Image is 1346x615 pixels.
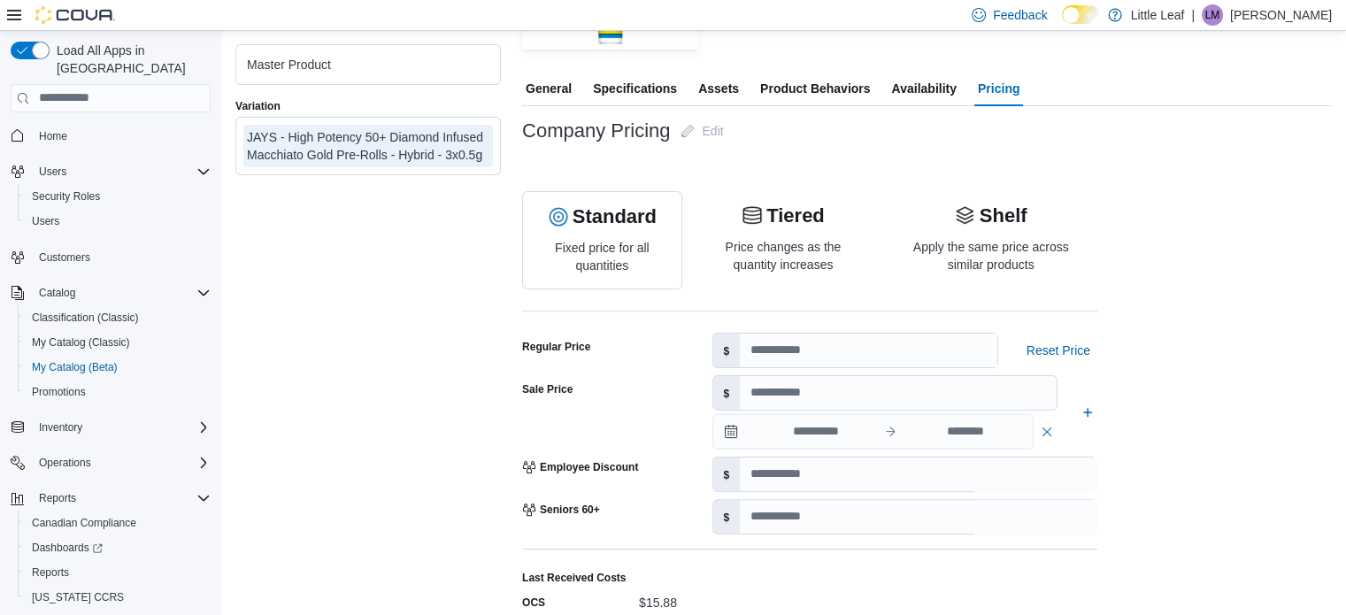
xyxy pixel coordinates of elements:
div: Master Product [247,56,489,73]
span: LM [1205,4,1220,26]
span: Dashboards [32,541,103,555]
span: Inventory [32,417,211,438]
a: Customers [32,247,97,268]
a: My Catalog (Beta) [25,357,125,378]
p: Price changes as the quantity increases [718,238,850,273]
button: Reports [18,560,218,585]
button: Shelf [955,205,1027,227]
button: Canadian Compliance [18,511,218,535]
label: $ [713,376,741,410]
span: Promotions [25,381,211,403]
span: Promotions [32,385,86,399]
span: [US_STATE] CCRS [32,590,124,604]
span: Pricing [978,71,1019,106]
span: Users [39,165,66,179]
span: Catalog [39,286,75,300]
span: Home [39,129,67,143]
span: Customers [32,246,211,268]
button: My Catalog (Beta) [18,355,218,380]
span: Home [32,125,211,147]
button: Operations [4,450,218,475]
span: My Catalog (Beta) [32,360,118,374]
a: Promotions [25,381,93,403]
p: Fixed price for all quantities [537,239,667,274]
div: Employee Discount [522,460,638,474]
h3: Company Pricing [522,120,670,142]
label: $ [713,334,741,367]
button: Classification (Classic) [18,305,218,330]
p: [PERSON_NAME] [1230,4,1332,26]
span: Assets [698,71,739,106]
span: Security Roles [32,189,100,204]
span: My Catalog (Classic) [32,335,130,350]
a: [US_STATE] CCRS [25,587,131,608]
input: Dark Mode [1062,5,1099,24]
span: Reports [32,565,69,580]
label: Variation [235,99,281,113]
div: $15.88 [639,588,876,610]
button: Reports [32,488,83,509]
button: Customers [4,244,218,270]
p: Little Leaf [1131,4,1185,26]
a: Users [25,211,66,232]
span: Dashboards [25,537,211,558]
button: Edit [673,113,730,149]
div: JAYS - High Potency 50+ Diamond Infused Macchiato Gold Pre-Rolls - Hybrid - 3x0.5g [247,128,489,164]
span: Inventory [39,420,82,434]
a: Dashboards [25,537,110,558]
input: Press the down key to open a popover containing a calendar. [749,415,884,449]
span: Customers [39,250,90,265]
a: Security Roles [25,186,107,207]
span: Classification (Classic) [25,307,211,328]
a: Home [32,126,74,147]
a: Classification (Classic) [25,307,146,328]
button: [US_STATE] CCRS [18,585,218,610]
span: Canadian Compliance [25,512,211,534]
label: Last Received Costs [522,571,626,585]
label: $ [713,457,741,491]
span: Classification (Classic) [32,311,139,325]
button: Users [4,159,218,184]
span: Feedback [993,6,1047,24]
button: Security Roles [18,184,218,209]
span: Canadian Compliance [32,516,136,530]
button: Promotions [18,380,218,404]
button: Inventory [32,417,89,438]
button: Reports [4,486,218,511]
span: Catalog [32,282,211,304]
a: Reports [25,562,76,583]
a: Dashboards [18,535,218,560]
button: Inventory [4,415,218,440]
span: Operations [39,456,91,470]
button: My Catalog (Classic) [18,330,218,355]
a: Canadian Compliance [25,512,143,534]
div: Leanne McPhie [1202,4,1223,26]
p: Apply the same price across similar products [898,238,1083,273]
button: Standard [548,206,657,227]
span: Reset Price [1027,342,1090,359]
button: Catalog [32,282,82,304]
span: Washington CCRS [25,587,211,608]
button: Tiered [742,205,825,227]
p: | [1191,4,1195,26]
button: Users [32,161,73,182]
span: Security Roles [25,186,211,207]
span: My Catalog (Classic) [25,332,211,353]
span: Specifications [593,71,677,106]
input: Press the down key to open a popover containing a calendar. [897,415,1033,449]
a: My Catalog (Classic) [25,332,137,353]
span: Users [25,211,211,232]
button: Reset Price [1019,333,1097,368]
label: $ [713,500,741,534]
span: Reports [32,488,211,509]
span: Users [32,214,59,228]
button: Home [4,123,218,149]
img: Cova [35,6,115,24]
button: Users [18,209,218,234]
span: Operations [32,452,211,473]
span: Dark Mode [1062,24,1063,25]
button: Operations [32,452,98,473]
span: Product Behaviors [760,71,870,106]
